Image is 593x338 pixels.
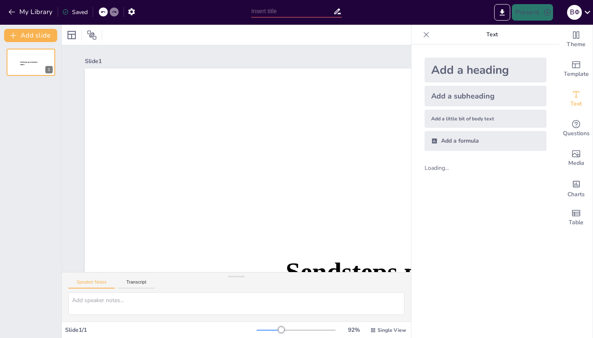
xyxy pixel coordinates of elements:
div: Add a formula [425,131,546,151]
span: Theme [567,40,586,49]
span: Questions [563,129,590,138]
span: Text [570,99,582,108]
div: Add a table [560,203,593,232]
div: Add images, graphics, shapes or video [560,143,593,173]
div: В Ф [567,5,582,20]
span: Sendsteps presentation editor [286,258,545,324]
div: 1 [45,66,53,73]
button: В Ф [567,4,582,21]
div: Add a heading [425,58,546,82]
div: Change the overall theme [560,25,593,54]
button: My Library [6,5,56,19]
button: Export to PowerPoint [494,4,510,21]
div: Get real-time input from your audience [560,114,593,143]
div: Layout [65,28,78,42]
div: Add text boxes [560,84,593,114]
span: Template [564,70,589,79]
span: Table [569,218,584,227]
input: Insert title [251,5,333,17]
p: Text [433,25,551,45]
button: Speaker Notes [68,279,115,289]
span: Position [87,30,97,40]
div: Loading... [425,164,463,172]
button: Transcript [118,279,155,289]
button: Present [512,4,553,21]
div: Add a subheading [425,86,546,106]
span: Sendsteps presentation editor [20,61,37,66]
div: 92 % [344,326,364,334]
button: Add slide [4,29,57,42]
div: Slide 1 / 1 [65,326,257,334]
div: Saved [62,8,88,16]
div: Add ready made slides [560,54,593,84]
div: Add a little bit of body text [425,110,546,128]
div: Add charts and graphs [560,173,593,203]
span: Single View [378,327,406,333]
span: Media [568,159,584,168]
span: Charts [567,190,585,199]
div: 1 [7,49,55,76]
